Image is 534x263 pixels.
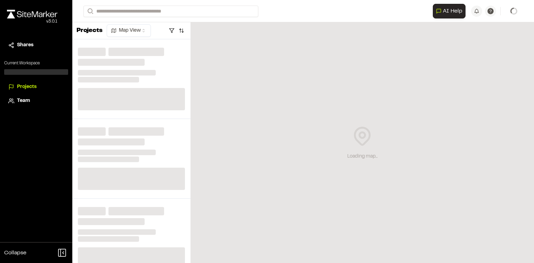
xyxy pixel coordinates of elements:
[8,83,64,91] a: Projects
[8,97,64,105] a: Team
[83,6,96,17] button: Search
[7,10,57,18] img: rebrand.png
[17,97,30,105] span: Team
[17,41,33,49] span: Shares
[7,18,57,25] div: Oh geez...please don't...
[433,4,468,18] div: Open AI Assistant
[4,60,68,66] p: Current Workspace
[433,4,466,18] button: Open AI Assistant
[76,26,103,35] p: Projects
[8,41,64,49] a: Shares
[347,153,378,160] div: Loading map...
[4,249,26,257] span: Collapse
[443,7,462,15] span: AI Help
[17,83,37,91] span: Projects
